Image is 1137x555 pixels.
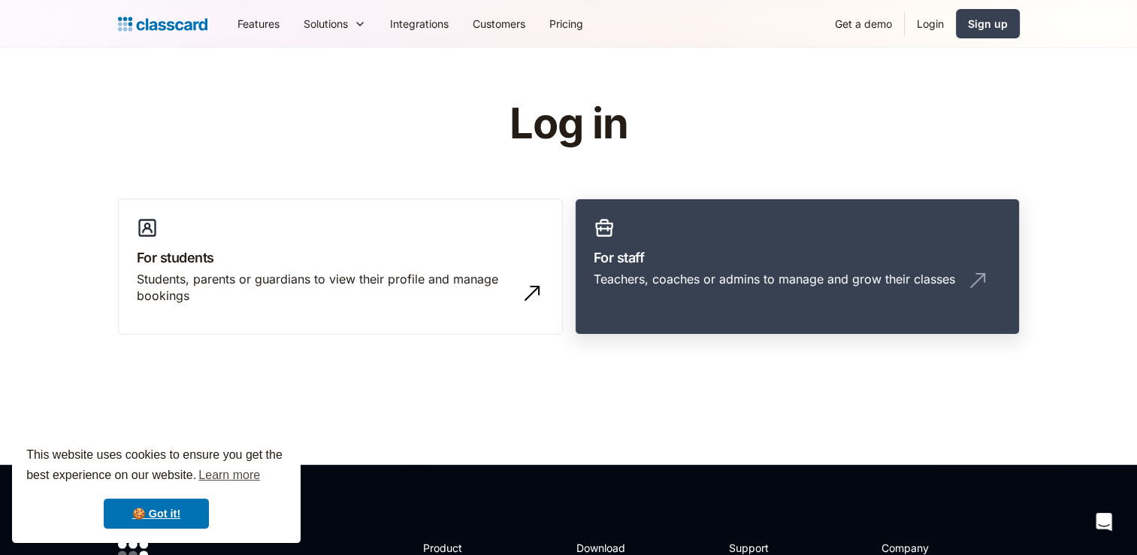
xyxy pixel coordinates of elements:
a: Login [905,7,956,41]
div: Sign up [968,16,1008,32]
div: cookieconsent [12,432,301,543]
div: Teachers, coaches or admins to manage and grow their classes [594,271,955,287]
a: Logo [118,14,207,35]
a: dismiss cookie message [104,499,209,529]
span: This website uses cookies to ensure you get the best experience on our website. [26,446,286,487]
a: For staffTeachers, coaches or admins to manage and grow their classes [575,199,1020,335]
div: Students, parents or guardians to view their profile and manage bookings [137,271,514,305]
h3: For staff [594,247,1001,268]
div: Solutions [292,7,378,41]
a: Sign up [956,9,1020,38]
h1: Log in [330,101,807,147]
a: Customers [461,7,537,41]
a: Integrations [378,7,461,41]
a: For studentsStudents, parents or guardians to view their profile and manage bookings [118,199,563,335]
a: Pricing [537,7,595,41]
a: learn more about cookies [196,464,262,487]
a: Get a demo [823,7,904,41]
div: Open Intercom Messenger [1086,504,1122,540]
div: Solutions [304,16,348,32]
h3: For students [137,247,544,268]
a: Features [225,7,292,41]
